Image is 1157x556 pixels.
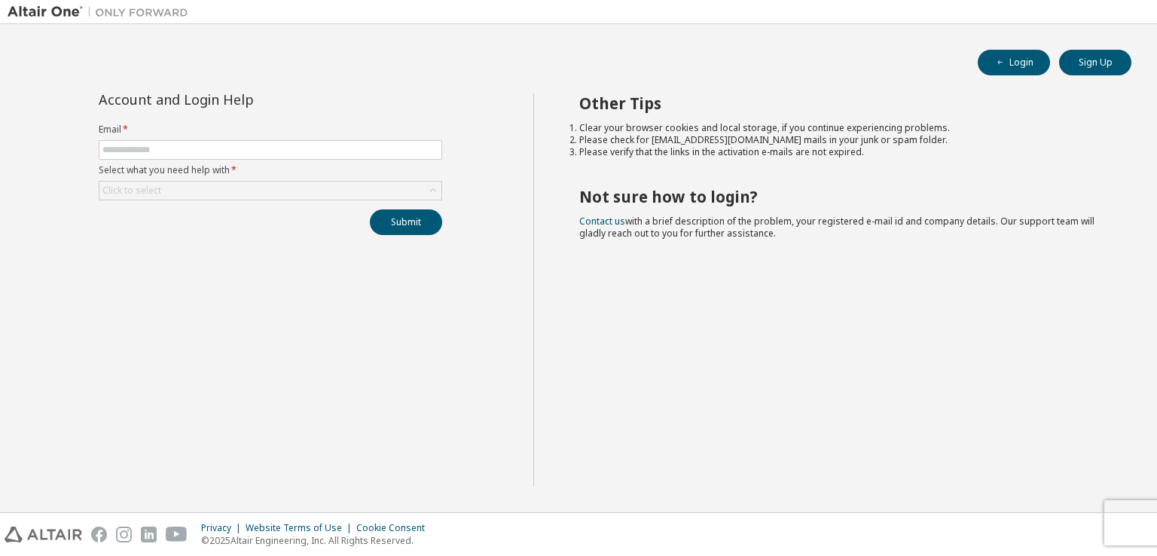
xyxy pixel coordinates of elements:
div: Account and Login Help [99,93,374,105]
h2: Other Tips [579,93,1105,113]
img: instagram.svg [116,527,132,542]
p: © 2025 Altair Engineering, Inc. All Rights Reserved. [201,534,434,547]
h2: Not sure how to login? [579,187,1105,206]
label: Email [99,124,442,136]
li: Please check for [EMAIL_ADDRESS][DOMAIN_NAME] mails in your junk or spam folder. [579,134,1105,146]
img: linkedin.svg [141,527,157,542]
div: Privacy [201,522,246,534]
button: Login [978,50,1050,75]
div: Click to select [99,182,441,200]
span: with a brief description of the problem, your registered e-mail id and company details. Our suppo... [579,215,1094,240]
img: youtube.svg [166,527,188,542]
a: Contact us [579,215,625,228]
li: Please verify that the links in the activation e-mails are not expired. [579,146,1105,158]
label: Select what you need help with [99,164,442,176]
button: Submit [370,209,442,235]
div: Cookie Consent [356,522,434,534]
li: Clear your browser cookies and local storage, if you continue experiencing problems. [579,122,1105,134]
button: Sign Up [1059,50,1131,75]
img: facebook.svg [91,527,107,542]
div: Website Terms of Use [246,522,356,534]
div: Click to select [102,185,161,197]
img: altair_logo.svg [5,527,82,542]
img: Altair One [8,5,196,20]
